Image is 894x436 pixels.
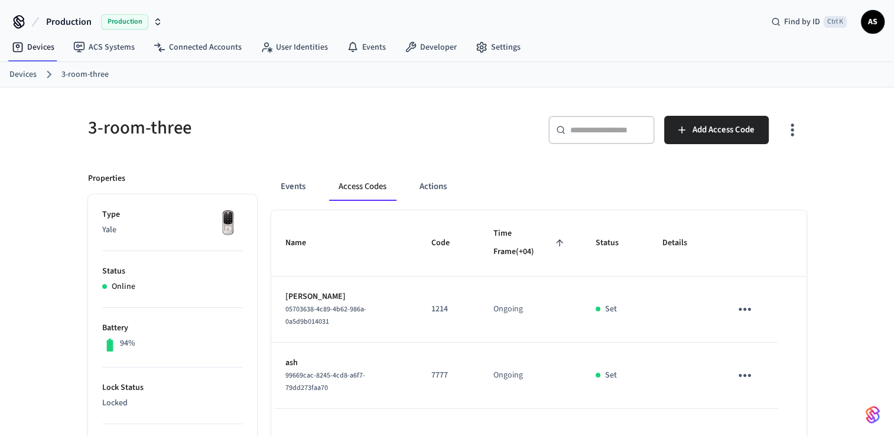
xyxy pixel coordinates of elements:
[251,37,337,58] a: User Identities
[329,173,396,201] button: Access Codes
[479,343,581,409] td: Ongoing
[861,10,885,34] button: AS
[271,173,315,201] button: Events
[102,397,243,409] p: Locked
[285,234,321,252] span: Name
[64,37,144,58] a: ACS Systems
[102,224,243,236] p: Yale
[285,357,403,369] p: ash
[337,37,395,58] a: Events
[410,173,456,201] button: Actions
[431,234,465,252] span: Code
[285,370,365,393] span: 99669cac-8245-4cd8-a6f7-79dd273faa70
[862,11,883,32] span: AS
[762,11,856,32] div: Find by IDCtrl K
[479,276,581,343] td: Ongoing
[605,369,617,382] p: Set
[102,209,243,221] p: Type
[431,303,465,315] p: 1214
[120,337,135,350] p: 94%
[271,173,807,201] div: ant example
[784,16,820,28] span: Find by ID
[102,382,243,394] p: Lock Status
[144,37,251,58] a: Connected Accounts
[596,234,634,252] span: Status
[431,369,465,382] p: 7777
[271,210,807,409] table: sticky table
[112,281,135,293] p: Online
[88,173,125,185] p: Properties
[395,37,466,58] a: Developer
[693,122,755,138] span: Add Access Code
[46,15,92,29] span: Production
[824,16,847,28] span: Ctrl K
[664,116,769,144] button: Add Access Code
[605,303,617,315] p: Set
[466,37,530,58] a: Settings
[285,291,403,303] p: [PERSON_NAME]
[285,304,366,327] span: 05703638-4c89-4b62-986a-0a5d9b014031
[102,322,243,334] p: Battery
[101,14,148,30] span: Production
[662,234,703,252] span: Details
[61,69,109,81] a: 3-room-three
[2,37,64,58] a: Devices
[866,405,880,424] img: SeamLogoGradient.69752ec5.svg
[102,265,243,278] p: Status
[88,116,440,140] h5: 3-room-three
[213,209,243,238] img: Yale Assure Touchscreen Wifi Smart Lock, Satin Nickel, Front
[9,69,37,81] a: Devices
[493,224,567,262] span: Time Frame(+04)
